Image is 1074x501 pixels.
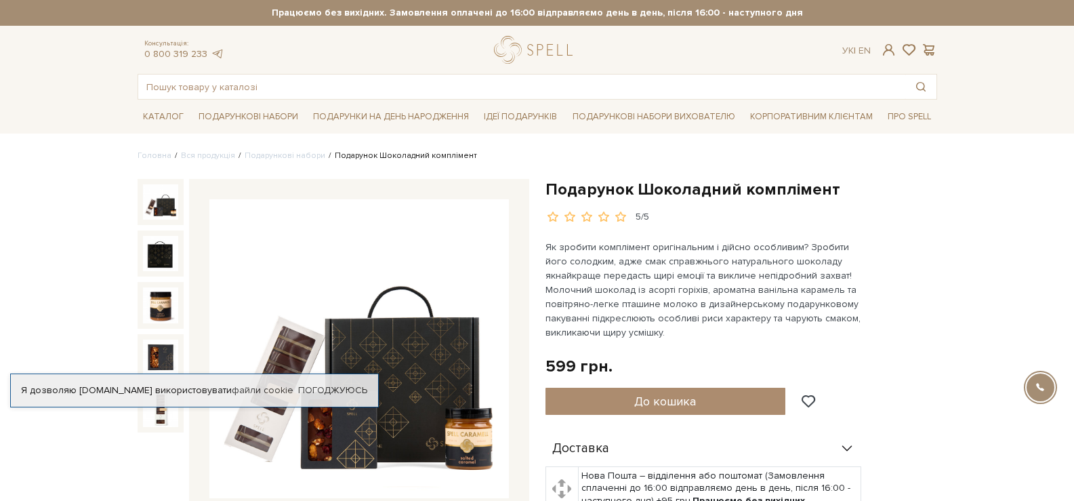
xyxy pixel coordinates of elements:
[552,443,609,455] span: Доставка
[634,394,696,409] span: До кошика
[11,384,378,397] div: Я дозволяю [DOMAIN_NAME] використовувати
[143,391,178,426] img: Подарунок Шоколадний комплімент
[138,151,171,161] a: Головна
[138,7,937,19] strong: Працюємо без вихідних. Замовлення оплачені до 16:00 відправляємо день в день, після 16:00 - насту...
[209,199,509,499] img: Подарунок Шоколадний комплімент
[144,48,207,60] a: 0 800 319 233
[138,106,189,127] a: Каталог
[859,45,871,56] a: En
[545,356,613,377] div: 599 грн.
[211,48,224,60] a: telegram
[545,240,863,340] p: Як зробити комплімент оригінальним і дійсно особливим? Зробити його солодким, адже смак справжньо...
[545,388,786,415] button: До кошика
[143,184,178,220] img: Подарунок Шоколадний комплімент
[745,105,878,128] a: Корпоративним клієнтам
[143,236,178,271] img: Подарунок Шоколадний комплімент
[181,151,235,161] a: Вся продукція
[567,105,741,128] a: Подарункові набори вихователю
[636,211,649,224] div: 5/5
[232,384,293,396] a: файли cookie
[143,340,178,375] img: Подарунок Шоколадний комплімент
[245,151,325,161] a: Подарункові набори
[494,36,579,64] a: logo
[854,45,856,56] span: |
[298,384,367,397] a: Погоджуюсь
[478,106,562,127] a: Ідеї подарунків
[144,39,224,48] span: Консультація:
[882,106,936,127] a: Про Spell
[325,150,477,162] li: Подарунок Шоколадний комплімент
[138,75,905,99] input: Пошук товару у каталозі
[545,179,937,200] h1: Подарунок Шоколадний комплімент
[143,287,178,323] img: Подарунок Шоколадний комплімент
[842,45,871,57] div: Ук
[308,106,474,127] a: Подарунки на День народження
[905,75,936,99] button: Пошук товару у каталозі
[193,106,304,127] a: Подарункові набори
